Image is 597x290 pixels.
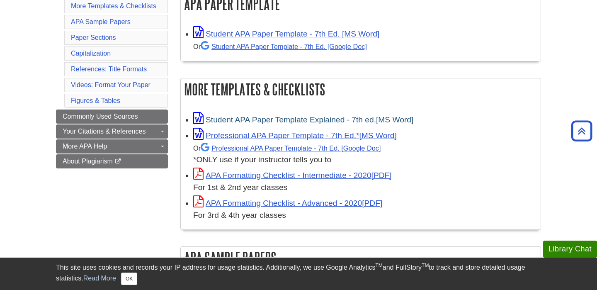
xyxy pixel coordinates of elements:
[63,128,146,135] span: Your Citations & References
[63,158,113,165] span: About Plagiarism
[56,139,168,154] a: More APA Help
[193,131,397,140] a: Link opens in new window
[63,113,138,120] span: Commonly Used Sources
[71,66,147,73] a: References: Title Formats
[56,110,168,124] a: Commonly Used Sources
[56,154,168,168] a: About Plagiarism
[193,142,536,166] div: *ONLY use if your instructor tells you to
[422,263,429,268] sup: TM
[56,263,541,285] div: This site uses cookies and records your IP address for usage statistics. Additionally, we use Goo...
[201,43,367,50] a: Student APA Paper Template - 7th Ed. [Google Doc]
[56,124,168,139] a: Your Citations & References
[63,143,107,150] span: More APA Help
[114,159,121,164] i: This link opens in a new window
[71,81,150,88] a: Videos: Format Your Paper
[181,78,541,100] h2: More Templates & Checklists
[375,263,382,268] sup: TM
[121,273,137,285] button: Close
[193,199,382,207] a: Link opens in new window
[181,247,541,269] h2: APA Sample Papers
[193,171,392,180] a: Link opens in new window
[71,50,111,57] a: Capitalization
[193,182,536,194] div: For 1st & 2nd year classes
[71,18,131,25] a: APA Sample Papers
[543,241,597,258] button: Library Chat
[568,125,595,136] a: Back to Top
[193,29,379,38] a: Link opens in new window
[193,43,367,50] small: Or
[71,97,120,104] a: Figures & Tables
[71,2,156,10] a: More Templates & Checklists
[83,275,116,282] a: Read More
[201,144,381,152] a: Professional APA Paper Template - 7th Ed.
[193,115,413,124] a: Link opens in new window
[71,34,116,41] a: Paper Sections
[193,144,381,152] small: Or
[193,210,536,222] div: For 3rd & 4th year classes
